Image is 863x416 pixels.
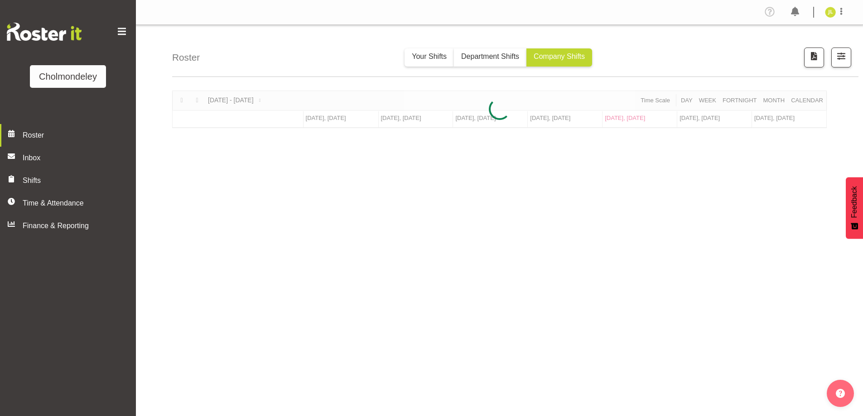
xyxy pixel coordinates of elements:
[23,220,118,231] span: Finance & Reporting
[23,175,118,186] span: Shifts
[825,7,836,18] img: jay-lowe9524.jpg
[7,23,82,41] img: Rosterit website logo
[23,198,118,209] span: Time & Attendance
[23,153,131,163] span: Inbox
[412,53,447,60] span: Your Shifts
[804,48,824,67] button: Download a PDF of the roster according to the set date range.
[461,53,519,60] span: Department Shifts
[526,48,592,67] button: Company Shifts
[534,53,585,60] span: Company Shifts
[39,70,97,83] div: Cholmondeley
[405,48,454,67] button: Your Shifts
[846,177,863,239] button: Feedback - Show survey
[172,50,200,64] h4: Roster
[454,48,526,67] button: Department Shifts
[849,186,860,218] span: Feedback
[836,389,845,398] img: help-xxl-2.png
[23,130,131,141] span: Roster
[831,48,851,67] button: Filter Shifts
